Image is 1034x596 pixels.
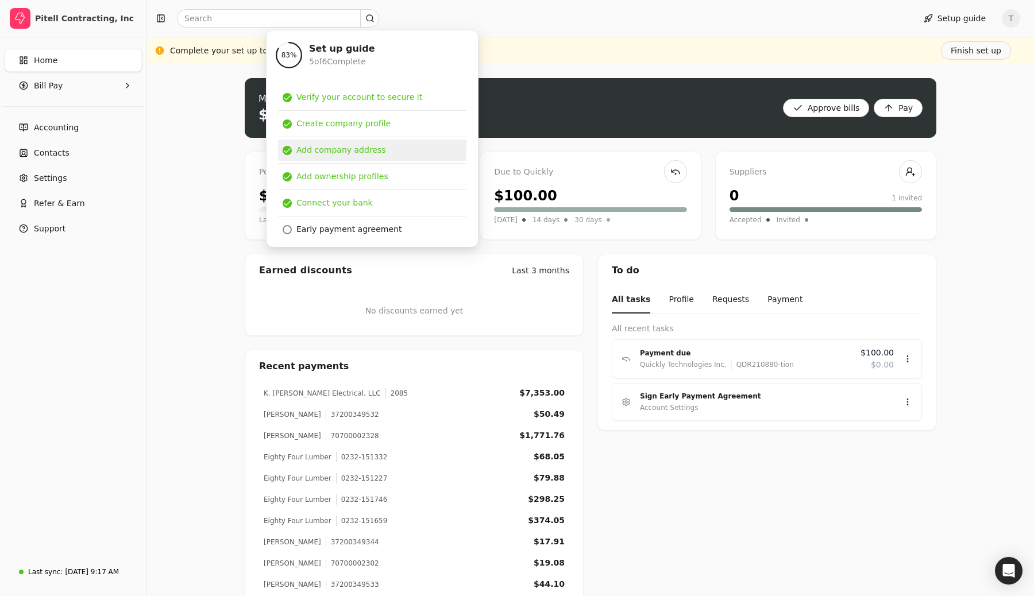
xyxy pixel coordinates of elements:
[34,198,85,210] span: Refer & Earn
[264,388,381,398] div: K. [PERSON_NAME] Electrical, LLC
[730,166,922,179] div: Suppliers
[995,557,1023,585] div: Open Intercom Messenger
[534,578,565,590] div: $44.10
[264,494,331,505] div: Eighty Four Lumber
[170,45,384,57] div: Complete your set up to begin processing payments.
[264,537,321,547] div: [PERSON_NAME]
[712,287,749,314] button: Requests
[5,49,142,72] a: Home
[264,431,321,441] div: [PERSON_NAME]
[861,347,894,359] span: $100.00
[264,516,331,526] div: Eighty Four Lumber
[494,166,686,179] div: Due to Quickly
[177,9,379,28] input: Search
[5,217,142,240] button: Support
[258,92,336,106] div: Money saved
[296,144,386,156] div: Add company address
[259,214,299,226] span: Last 7 days
[1002,9,1020,28] button: T
[309,42,375,56] div: Set up guide
[34,223,65,235] span: Support
[528,514,565,527] div: $374.05
[519,387,565,399] div: $7,353.00
[326,579,379,590] div: 37200349533
[5,74,142,97] button: Bill Pay
[264,452,331,462] div: Eighty Four Lumber
[574,214,601,226] span: 30 days
[259,264,352,277] div: Earned discounts
[731,359,794,370] div: QDR210880-tion
[326,537,379,547] div: 37200349344
[385,388,408,398] div: 2085
[528,493,565,505] div: $298.25
[296,91,422,103] div: Verify your account to secure it
[34,55,57,67] span: Home
[296,118,391,130] div: Create company profile
[245,350,583,382] div: Recent payments
[264,579,321,590] div: [PERSON_NAME]
[915,9,995,28] button: Setup guide
[35,13,137,24] div: Pitell Contracting, Inc
[5,167,142,189] a: Settings
[640,402,698,413] div: Account Settings
[264,409,321,420] div: [PERSON_NAME]
[259,166,452,179] div: Pending Requests
[767,287,802,314] button: Payment
[640,390,885,402] div: Sign Early Payment Agreement
[874,99,923,117] button: Pay
[336,516,388,526] div: 0232-151659
[326,409,379,420] div: 37200349532
[669,287,694,314] button: Profile
[5,562,142,582] a: Last sync:[DATE] 9:17 AM
[259,185,303,206] div: $0.00
[326,431,379,441] div: 70700002328
[296,197,373,209] div: Connect your bank
[5,192,142,215] button: Refer & Earn
[892,193,922,203] div: 1 invited
[777,214,800,226] span: Invited
[34,172,67,184] span: Settings
[336,452,388,462] div: 0232-151332
[640,359,727,370] div: Quickly Technologies Inc.
[266,30,479,247] div: Setup guide
[296,223,402,235] div: Early payment agreement
[296,171,388,183] div: Add ownership profiles
[34,80,63,92] span: Bill Pay
[534,557,565,569] div: $19.08
[519,429,565,442] div: $1,771.76
[5,116,142,139] a: Accounting
[309,56,375,68] div: 5 of 6 Complete
[871,359,894,371] span: $0.00
[34,147,70,159] span: Contacts
[28,567,63,577] div: Last sync:
[941,41,1011,60] button: Finish set up
[281,50,297,60] span: 83 %
[783,99,870,117] button: Approve bills
[534,536,565,548] div: $17.91
[534,451,565,463] div: $68.05
[365,287,464,335] div: No discounts earned yet
[34,122,79,134] span: Accounting
[730,214,762,226] span: Accepted
[258,106,302,124] div: $0.00
[534,472,565,484] div: $79.88
[264,558,321,568] div: [PERSON_NAME]
[494,214,518,226] span: [DATE]
[730,185,739,206] div: 0
[598,254,936,287] div: To do
[494,185,557,206] div: $100.00
[5,141,142,164] a: Contacts
[534,408,565,420] div: $50.49
[336,473,388,483] div: 0232-151227
[326,558,379,568] div: 70700002302
[512,265,569,277] div: Last 3 months
[336,494,388,505] div: 0232-151746
[612,323,922,335] div: All recent tasks
[533,214,560,226] span: 14 days
[264,473,331,483] div: Eighty Four Lumber
[612,287,650,314] button: All tasks
[640,347,851,359] div: Payment due
[65,567,119,577] div: [DATE] 9:17 AM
